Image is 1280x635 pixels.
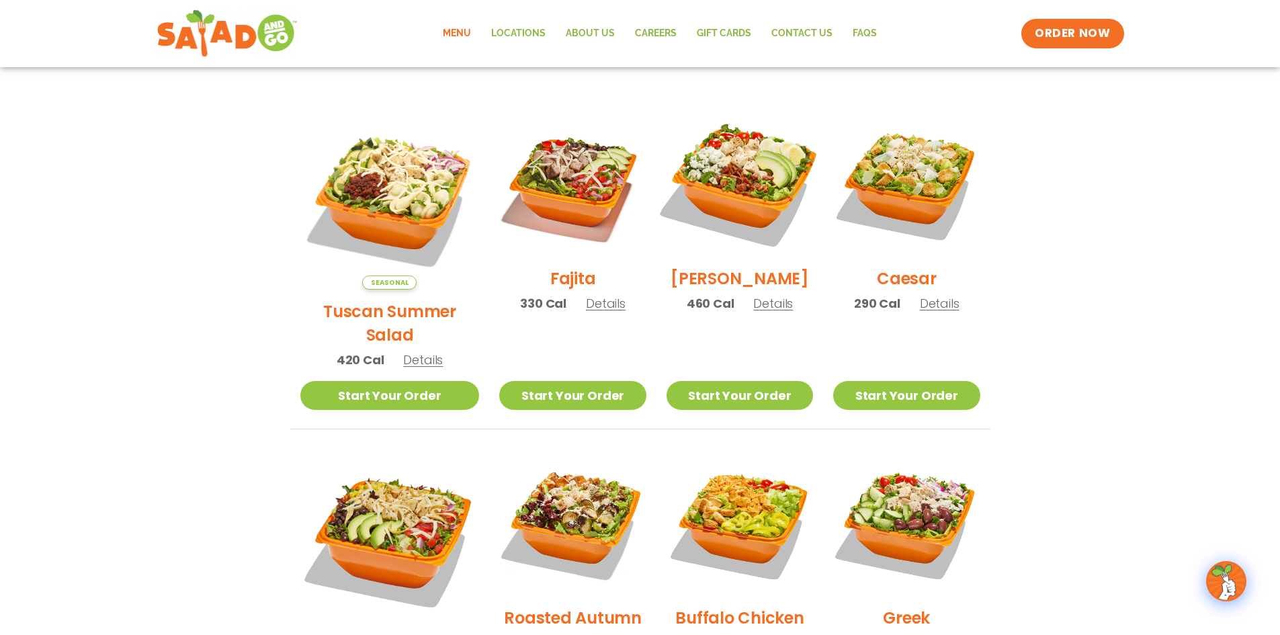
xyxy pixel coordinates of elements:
[520,294,566,312] span: 330 Cal
[550,267,596,290] h2: Fajita
[833,450,980,596] img: Product photo for Greek Salad
[667,450,813,596] img: Product photo for Buffalo Chicken Salad
[300,110,480,290] img: Product photo for Tuscan Summer Salad
[362,276,417,290] span: Seasonal
[556,18,625,49] a: About Us
[833,381,980,410] a: Start Your Order
[675,606,804,630] h2: Buffalo Chicken
[854,294,900,312] span: 290 Cal
[337,351,384,369] span: 420 Cal
[883,606,930,630] h2: Greek
[1207,562,1245,600] img: wpChatIcon
[761,18,843,49] a: Contact Us
[1035,26,1110,42] span: ORDER NOW
[687,294,734,312] span: 460 Cal
[481,18,556,49] a: Locations
[504,606,642,630] h2: Roasted Autumn
[1021,19,1123,48] a: ORDER NOW
[433,18,481,49] a: Menu
[667,381,813,410] a: Start Your Order
[843,18,887,49] a: FAQs
[625,18,687,49] a: Careers
[433,18,887,49] nav: Menu
[499,110,646,257] img: Product photo for Fajita Salad
[753,295,793,312] span: Details
[833,110,980,257] img: Product photo for Caesar Salad
[877,267,937,290] h2: Caesar
[671,267,809,290] h2: [PERSON_NAME]
[499,450,646,596] img: Product photo for Roasted Autumn Salad
[654,97,826,269] img: Product photo for Cobb Salad
[300,450,480,629] img: Product photo for BBQ Ranch Salad
[687,18,761,49] a: GIFT CARDS
[157,7,298,60] img: new-SAG-logo-768×292
[499,381,646,410] a: Start Your Order
[586,295,626,312] span: Details
[920,295,959,312] span: Details
[300,300,480,347] h2: Tuscan Summer Salad
[403,351,443,368] span: Details
[300,381,480,410] a: Start Your Order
